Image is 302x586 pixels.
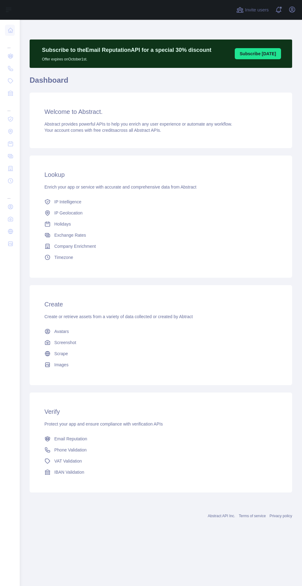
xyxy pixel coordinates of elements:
a: Phone Validation [42,444,280,455]
a: Abstract API Inc. [208,514,235,518]
span: Exchange Rates [54,232,86,238]
span: IP Intelligence [54,199,81,205]
h3: Welcome to Abstract. [44,107,277,116]
span: Protect your app and ensure compliance with verification APIs [44,422,163,426]
h1: Dashboard [30,75,292,90]
span: Enrich your app or service with accurate and comprehensive data from Abstract [44,185,197,189]
a: IBAN Validation [42,467,280,478]
p: Subscribe to the Email Reputation API for a special 30 % discount [42,46,211,54]
span: Invite users [245,6,269,14]
a: IP Intelligence [42,196,280,207]
a: Holidays [42,218,280,230]
span: Phone Validation [54,447,87,453]
span: Screenshot [54,339,76,346]
span: Timezone [54,254,73,260]
span: Abstract provides powerful APIs to help you enrich any user experience or automate any workflow. [44,122,232,127]
a: Scrape [42,348,280,359]
span: free credits [93,128,115,133]
span: Email Reputation [54,436,87,442]
a: VAT Validation [42,455,280,467]
button: Subscribe [DATE] [235,48,281,59]
div: ... [5,188,15,200]
a: Exchange Rates [42,230,280,241]
span: Images [54,362,68,368]
span: VAT Validation [54,458,82,464]
span: IP Geolocation [54,210,83,216]
span: IBAN Validation [54,469,84,475]
span: Create or retrieve assets from a variety of data collected or created by Abtract [44,314,193,319]
p: Offer expires on October 1st. [42,54,211,62]
span: Your account comes with across all Abstract APIs. [44,128,161,133]
span: Scrape [54,351,68,357]
h3: Verify [44,407,277,416]
a: Timezone [42,252,280,263]
span: Company Enrichment [54,243,96,249]
a: Privacy policy [270,514,292,518]
a: Terms of service [239,514,266,518]
button: Invite users [235,5,270,15]
a: Company Enrichment [42,241,280,252]
span: Avatars [54,328,69,335]
div: ... [5,37,15,49]
h3: Lookup [44,170,277,179]
a: Images [42,359,280,370]
a: Email Reputation [42,433,280,444]
h3: Create [44,300,277,309]
a: Screenshot [42,337,280,348]
div: ... [5,100,15,112]
a: Avatars [42,326,280,337]
a: IP Geolocation [42,207,280,218]
span: Holidays [54,221,71,227]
